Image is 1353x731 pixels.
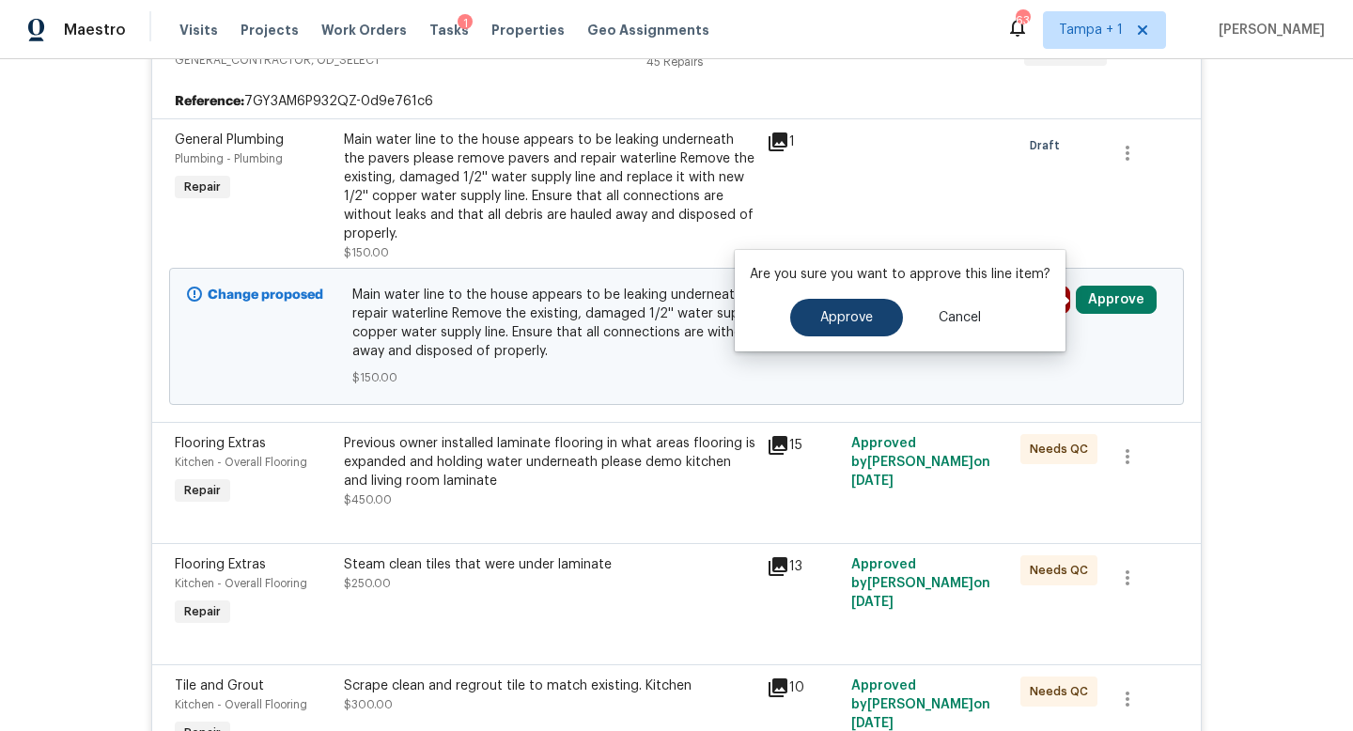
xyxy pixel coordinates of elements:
span: Approve [820,311,873,325]
span: Visits [179,21,218,39]
span: Tile and Grout [175,679,264,692]
span: General Plumbing [175,133,284,147]
div: 13 [767,555,840,578]
button: Approve [1076,286,1157,314]
p: Are you sure you want to approve this line item? [750,265,1050,284]
span: Flooring Extras [175,558,266,571]
div: 1 [767,131,840,153]
span: Draft [1030,136,1067,155]
b: Reference: [175,92,244,111]
span: Kitchen - Overall Flooring [175,699,307,710]
span: Main water line to the house appears to be leaking underneath the pavers please remove pavers and... [352,286,1002,361]
span: Repair [177,481,228,500]
span: Flooring Extras [175,437,266,450]
span: Tasks [429,23,469,37]
span: [PERSON_NAME] [1211,21,1325,39]
span: Needs QC [1030,682,1096,701]
span: Needs QC [1030,561,1096,580]
div: 7GY3AM6P932QZ-0d9e761c6 [152,85,1201,118]
span: Maestro [64,21,126,39]
span: $300.00 [344,699,393,710]
div: 15 [767,434,840,457]
div: Scrape clean and regrout tile to match existing. Kitchen [344,677,755,695]
span: Projects [241,21,299,39]
span: $150.00 [352,368,1002,387]
span: GENERAL_CONTRACTOR, OD_SELECT [175,51,646,70]
div: 10 [767,677,840,699]
span: [DATE] [851,717,894,730]
button: Approve [790,299,903,336]
div: Previous owner installed laminate flooring in what areas flooring is expanded and holding water u... [344,434,755,490]
span: Needs QC [1030,440,1096,459]
span: Approved by [PERSON_NAME] on [851,437,990,488]
span: Repair [177,178,228,196]
span: Geo Assignments [587,21,709,39]
div: 45 Repairs [646,53,835,71]
span: Work Orders [321,21,407,39]
span: Kitchen - Overall Flooring [175,578,307,589]
span: Approved by [PERSON_NAME] on [851,679,990,730]
span: Approved by [PERSON_NAME] on [851,558,990,609]
span: Kitchen - Overall Flooring [175,457,307,468]
span: Plumbing - Plumbing [175,153,283,164]
div: 63 [1016,11,1029,30]
div: Steam clean tiles that were under laminate [344,555,755,574]
button: Cancel [909,299,1011,336]
span: Properties [491,21,565,39]
span: [DATE] [851,596,894,609]
b: Change proposed [208,288,323,302]
span: $150.00 [344,247,389,258]
span: $250.00 [344,578,391,589]
span: [DATE] [851,474,894,488]
div: 1 [458,14,473,33]
span: $450.00 [344,494,392,505]
span: Cancel [939,311,981,325]
span: Repair [177,602,228,621]
span: Tampa + 1 [1059,21,1123,39]
div: Main water line to the house appears to be leaking underneath the pavers please remove pavers and... [344,131,755,243]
